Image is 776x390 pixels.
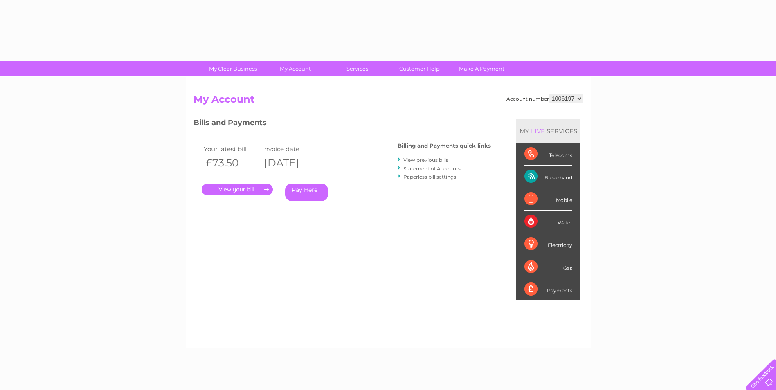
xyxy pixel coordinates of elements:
a: View previous bills [403,157,448,163]
h3: Bills and Payments [193,117,491,131]
div: Mobile [524,188,572,211]
a: . [202,184,273,195]
a: Paperless bill settings [403,174,456,180]
a: My Account [261,61,329,76]
div: Account number [506,94,583,103]
div: Gas [524,256,572,278]
th: £73.50 [202,155,261,171]
h4: Billing and Payments quick links [398,143,491,149]
h2: My Account [193,94,583,109]
div: MY SERVICES [516,119,580,143]
div: Broadband [524,166,572,188]
a: Make A Payment [448,61,515,76]
div: Telecoms [524,143,572,166]
a: Customer Help [386,61,453,76]
div: LIVE [529,127,547,135]
div: Water [524,211,572,233]
a: Services [324,61,391,76]
a: Pay Here [285,184,328,201]
td: Invoice date [260,143,319,155]
div: Payments [524,278,572,300]
a: Statement of Accounts [403,166,461,172]
td: Your latest bill [202,143,261,155]
div: Electricity [524,233,572,256]
a: My Clear Business [199,61,267,76]
th: [DATE] [260,155,319,171]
